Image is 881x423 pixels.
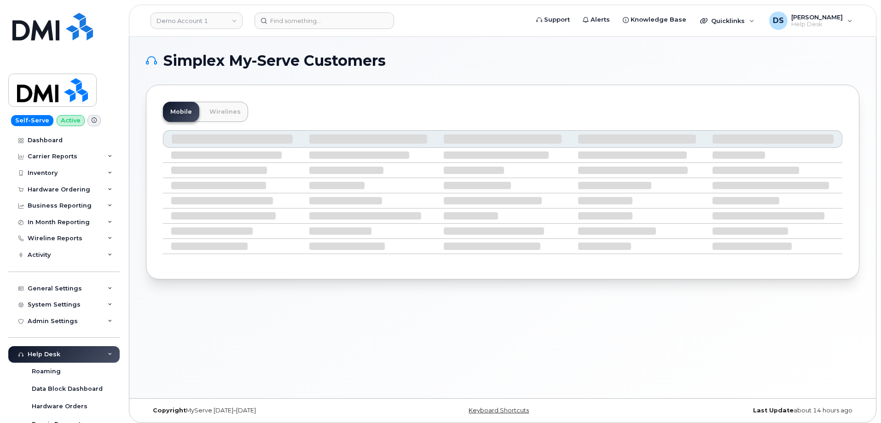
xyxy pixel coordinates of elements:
strong: Last Update [753,407,794,414]
div: about 14 hours ago [621,407,859,414]
div: MyServe [DATE]–[DATE] [146,407,384,414]
span: Simplex My-Serve Customers [163,54,386,68]
a: Wirelines [202,102,248,122]
a: Mobile [163,102,199,122]
strong: Copyright [153,407,186,414]
a: Keyboard Shortcuts [469,407,529,414]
